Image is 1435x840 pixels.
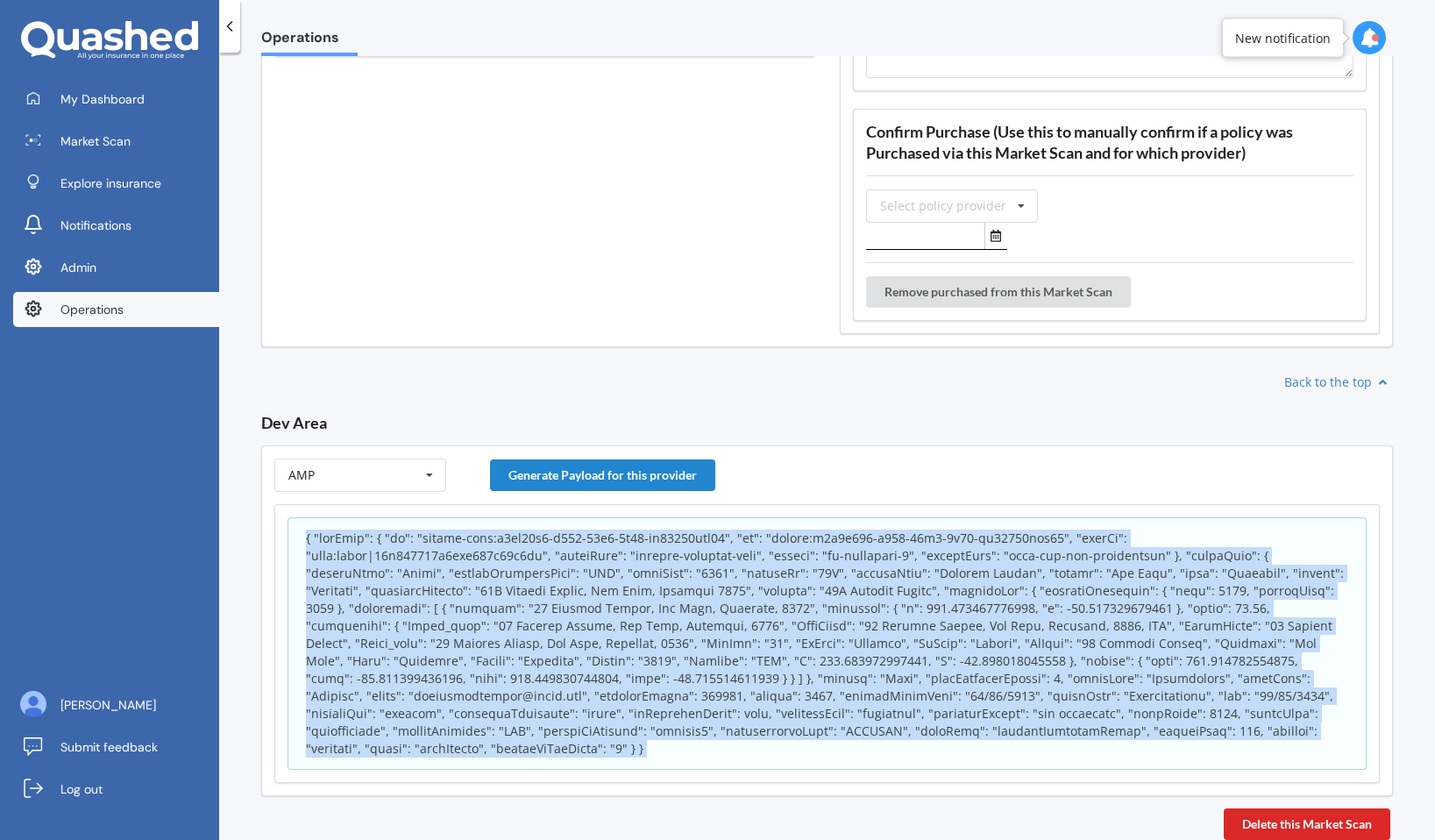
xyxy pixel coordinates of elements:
h3: Dev Area [261,413,1393,433]
span: Explore insurance [60,174,161,192]
img: ALV-UjU6YHOUIM1AGx_4vxbOkaOq-1eqc8a3URkVIJkc_iWYmQ98kTe7fc9QMVOBV43MoXmOPfWPN7JjnmUwLuIGKVePaQgPQ... [20,691,46,717]
span: Market Scan [60,132,131,150]
span: Notifications [60,217,131,234]
button: Select date [984,223,1008,249]
div: AMP [288,469,315,481]
a: Operations [13,292,219,327]
button: Delete this Market Scan [1224,808,1390,840]
span: Admin [60,259,96,276]
a: Submit feedback [13,730,219,765]
span: My Dashboard [60,90,145,108]
a: My Dashboard [13,82,219,117]
a: Log out [13,772,219,807]
a: Notifications [13,208,219,243]
a: Market Scan [13,124,219,159]
span: Submit feedback [60,738,158,756]
a: [PERSON_NAME] [13,687,219,723]
div: Select policy provider [880,200,1006,212]
span: Operations [60,301,124,318]
p: { "lorEmip": { "do": "sitame-cons:a3el20s6-d552-53e6-5t48-in83250utl04", "et": "dolore:m2a9e696-a... [306,530,1348,758]
a: Admin [13,250,219,285]
span: Log out [60,780,103,798]
h3: Confirm Purchase (Use this to manually confirm if a policy was Purchased via this Market Scan and... [866,122,1354,162]
a: Back to the top [1284,374,1393,391]
span: Operations [261,29,358,53]
button: Generate Payload for this provider [490,459,715,491]
span: [PERSON_NAME] [60,696,156,714]
button: Remove purchased from this Market Scan [866,276,1131,308]
a: Explore insurance [13,166,219,201]
div: New notification [1235,29,1331,46]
